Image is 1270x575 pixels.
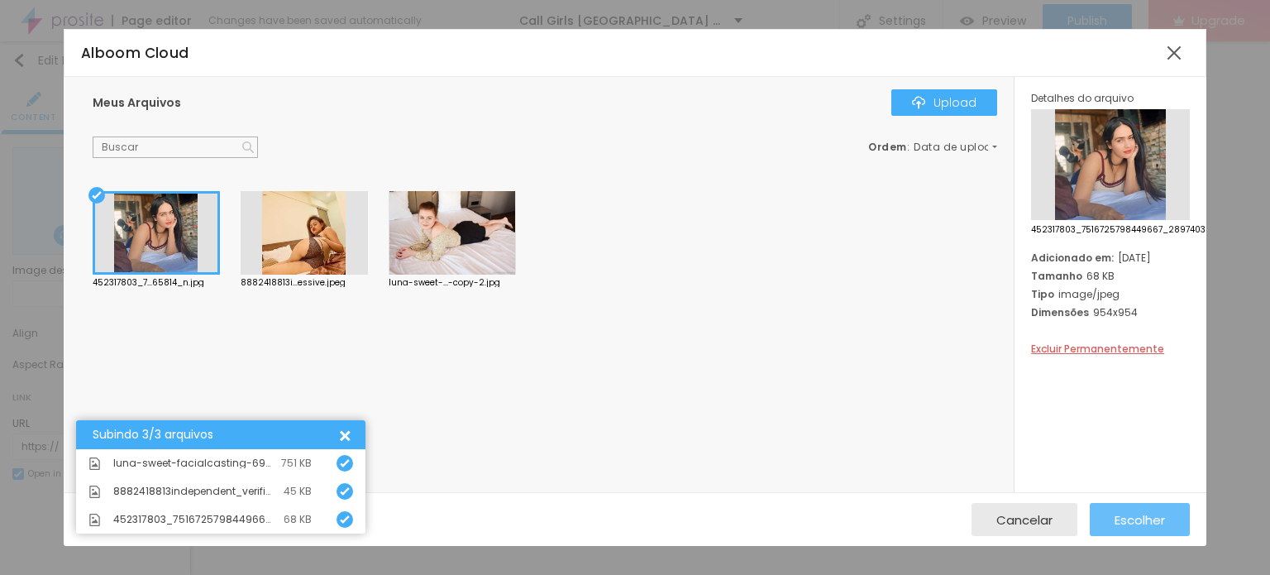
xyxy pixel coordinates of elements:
div: : [868,142,997,152]
span: Tamanho [1031,269,1082,283]
span: Excluir Permanentemente [1031,342,1164,356]
span: Meus Arquivos [93,94,181,111]
img: Icone [88,458,101,470]
span: Ordem [868,140,907,154]
button: Escolher [1090,503,1190,536]
div: [DATE] [1031,251,1190,265]
div: 452317803_7...65814_n.jpg [93,279,220,287]
span: Detalhes do arquivo [1031,91,1134,105]
img: Icone [340,515,350,525]
span: Alboom Cloud [81,43,189,63]
div: 8882418813i...essive.jpeg [241,279,368,287]
div: luna-sweet-...-copy-2.jpg [389,279,516,287]
div: image/jpeg [1031,287,1190,301]
img: Icone [340,458,350,468]
button: Cancelar [972,503,1077,536]
img: Icone [912,96,925,109]
img: Icone [242,141,254,153]
div: 45 KB [284,486,312,496]
span: Dimensões [1031,305,1089,319]
img: Icone [88,514,101,526]
div: 751 KB [281,458,312,468]
button: IconeUpload [891,89,997,116]
input: Buscar [93,137,258,158]
div: 68 KB [1031,269,1190,283]
div: Subindo 3/3 arquivos [93,429,337,441]
span: Cancelar [996,513,1053,527]
span: 8882418813independent_verified_1746374929_42895210_progressive.jpeg [113,486,275,496]
span: luna-sweet-facialcasting-6953715-1310764518 - Copy - Copy (2).jpg [113,458,273,468]
div: 954x954 [1031,305,1190,319]
span: Tipo [1031,287,1054,301]
img: Icone [88,486,101,498]
span: 452317803_7516725798449667_2897403089179165814_n.jpg [1031,226,1190,234]
img: Icone [340,486,350,496]
span: Escolher [1115,513,1165,527]
span: Adicionado em: [1031,251,1114,265]
div: 68 KB [284,515,312,525]
div: Upload [912,96,976,109]
span: 452317803_7516725798449667_2897403089179165814_n.jpg [113,515,275,525]
span: Data de upload [914,142,1000,152]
